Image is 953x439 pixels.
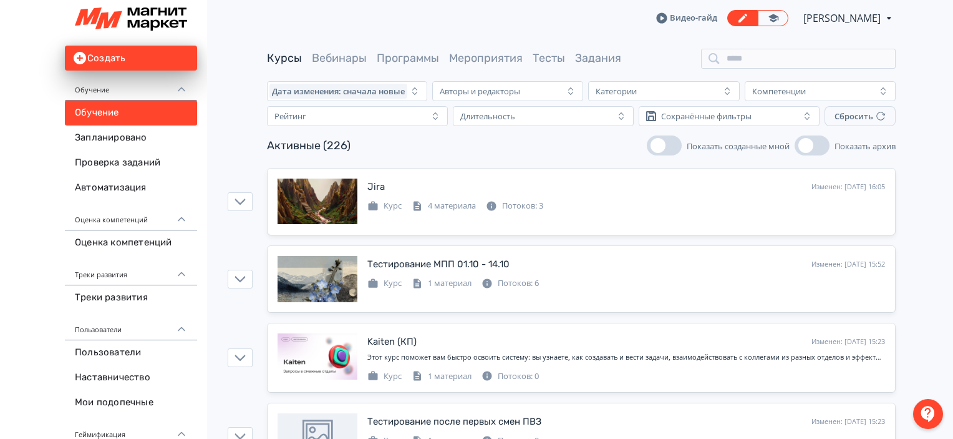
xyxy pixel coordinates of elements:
[811,259,885,270] div: Изменен: [DATE] 15:52
[65,175,197,200] a: Автоматизация
[65,200,197,230] div: Оценка компетенций
[272,86,405,96] span: Дата изменения: сначала новые
[811,337,885,347] div: Изменен: [DATE] 15:23
[65,390,197,415] a: Мои подопечные
[752,86,806,96] div: Компетенции
[377,51,439,65] a: Программы
[367,370,402,383] div: Курс
[825,106,896,126] button: Сбросить
[440,86,520,96] div: Авторы и редакторы
[687,141,790,152] span: Показать созданные мной
[267,51,302,65] a: Курсы
[412,370,472,383] div: 1 материал
[460,111,515,121] div: Длительность
[367,257,510,272] div: Тестирование МПП 01.10 - 14.10
[367,180,385,194] div: Jira
[596,86,637,96] div: Категории
[639,106,820,126] button: Сохранённые фильтры
[449,51,523,65] a: Мероприятия
[65,150,197,175] a: Проверка заданий
[65,340,197,365] a: Пользователи
[267,137,351,154] div: Активные (226)
[367,200,402,212] div: Курс
[661,111,752,121] div: Сохранённые фильтры
[588,81,739,101] button: Категории
[267,81,427,101] button: Дата изменения: сначала новые
[412,200,476,212] div: 4 материала
[65,101,197,126] a: Обучение
[758,10,788,26] a: Переключиться в режим ученика
[65,230,197,255] a: Оценка компетенций
[811,182,885,192] div: Изменен: [DATE] 16:05
[367,352,885,363] div: Этот курс поможет вам быстро освоить систему: вы узнаете, как создавать и вести задачи, взаимодей...
[656,12,717,24] a: Видео-гайд
[65,365,197,390] a: Наставничество
[367,277,402,290] div: Курс
[481,370,539,383] div: Потоков: 0
[481,277,539,290] div: Потоков: 6
[65,255,197,285] div: Треки развития
[367,335,417,349] div: Kaiten (КП)
[312,51,367,65] a: Вебинары
[432,81,583,101] button: Авторы и редакторы
[486,200,543,212] div: Потоков: 3
[412,277,472,290] div: 1 материал
[75,7,187,31] img: https://files.teachbase.ru/system/slaveaccount/57079/logo/medium-e76e9250e9e9211827b1f0905568c702...
[367,415,541,429] div: Тестирование после первых смен ПВЗ
[65,285,197,310] a: Треки развития
[65,71,197,101] div: Обучение
[745,81,896,101] button: Компетенции
[575,51,621,65] a: Задания
[65,46,197,71] button: Создать
[65,310,197,340] div: Пользователи
[811,417,885,427] div: Изменен: [DATE] 15:23
[267,106,448,126] button: Рейтинг
[65,126,197,150] a: Запланировано
[453,106,634,126] button: Длительность
[803,11,883,26] span: Елизавета Аверина
[834,141,896,152] span: Показать архив
[533,51,565,65] a: Тесты
[274,111,306,121] div: Рейтинг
